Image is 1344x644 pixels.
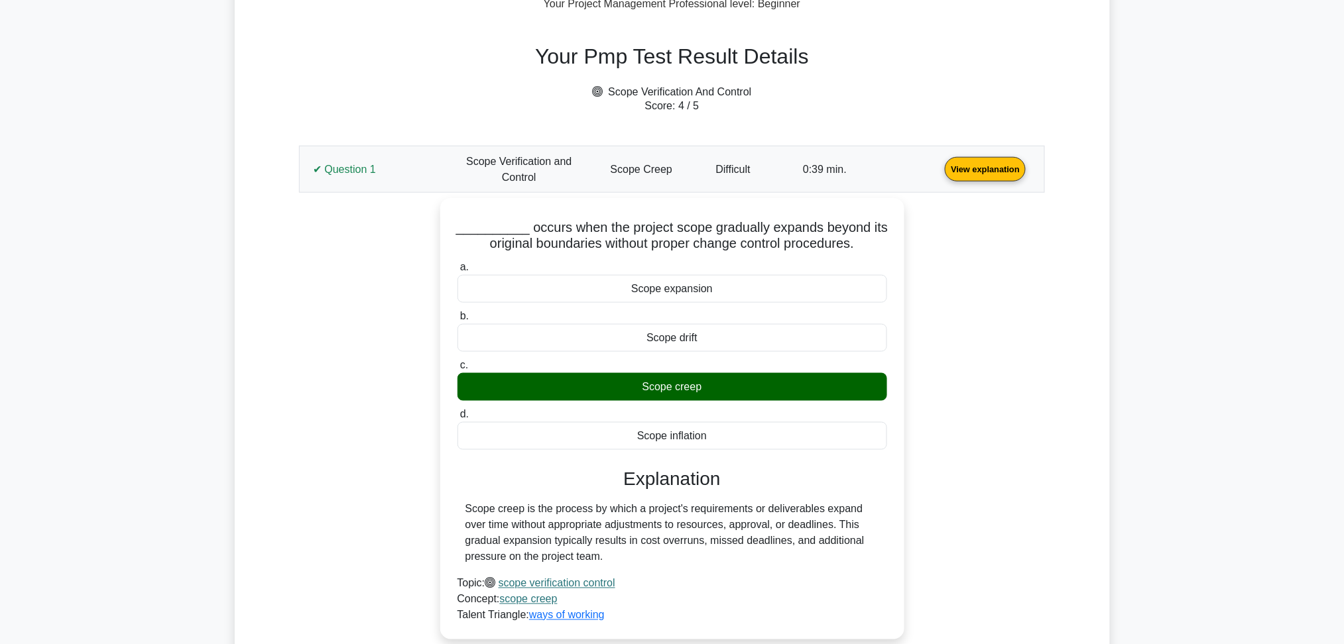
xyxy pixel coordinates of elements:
[458,592,887,608] div: Concept:
[460,359,468,370] span: c.
[458,576,887,592] div: Topic:
[499,578,615,589] a: scope verification control
[291,85,1053,98] h6: Scope Verification And Control
[456,219,888,251] h5: __________ occurs when the project scope gradually expands beyond its original boundaries without...
[458,422,887,450] div: Scope inflation
[529,610,605,621] a: ways of working
[460,310,469,321] span: b.
[500,594,558,605] a: scope creep
[458,275,887,303] div: Scope expansion
[460,261,469,272] span: a.
[465,468,879,491] h3: Explanation
[465,502,879,565] div: Scope creep is the process by which a project's requirements or deliverables expand over time wit...
[460,408,469,419] span: d.
[940,163,1031,174] a: View explanation
[458,324,887,352] div: Scope drift
[458,576,887,623] div: Talent Triangle:
[458,373,887,401] div: Scope creep
[291,44,1053,69] h2: Your Pmp Test Result Details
